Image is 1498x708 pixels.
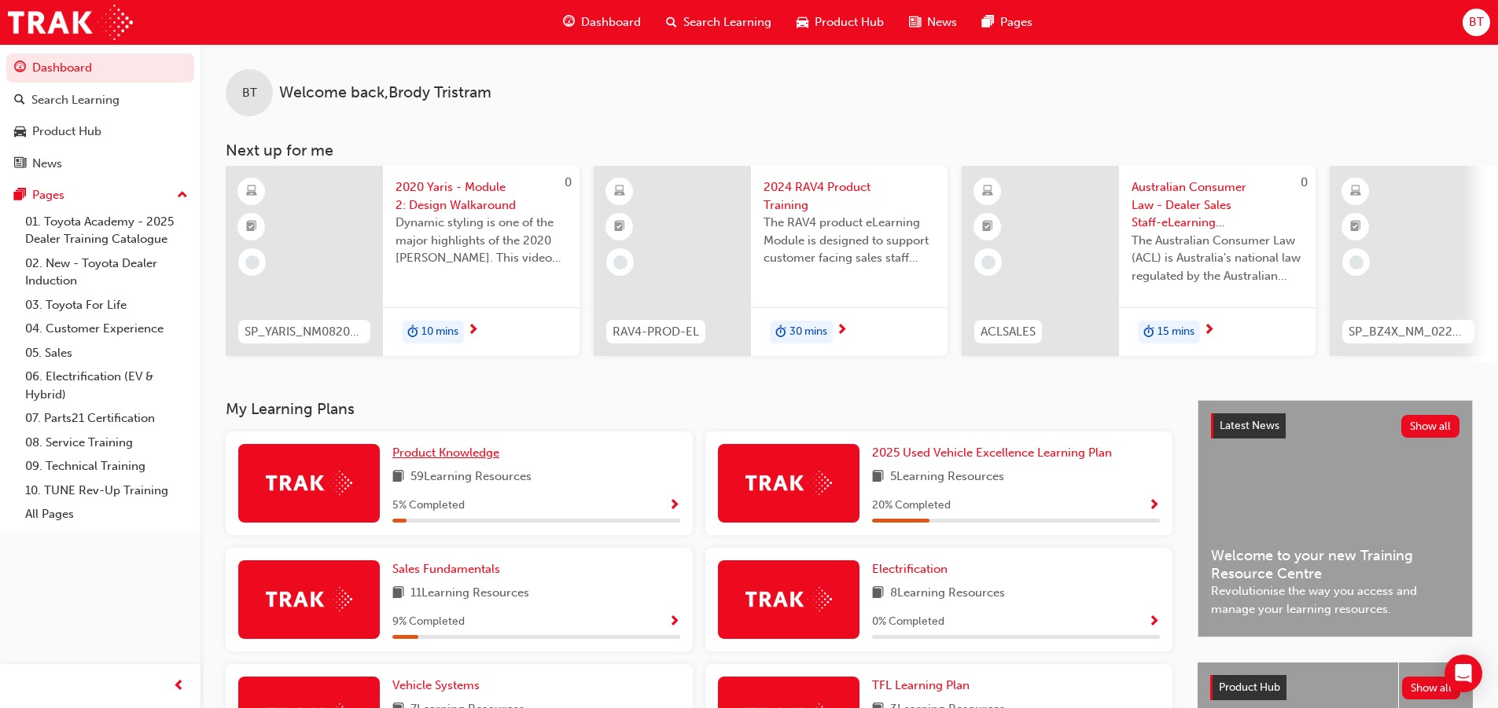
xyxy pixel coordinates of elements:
[173,677,185,696] span: prev-icon
[1211,582,1459,618] span: Revolutionise the way you access and manage your learning resources.
[19,502,194,526] a: All Pages
[836,324,848,338] span: next-icon
[581,13,641,31] span: Dashboard
[392,560,506,578] a: Sales Fundamentals
[594,166,948,356] a: RAV4-PROD-EL2024 RAV4 Product TrainingThe RAV4 product eLearning Module is designed to support cu...
[6,53,194,83] a: Dashboard
[242,84,257,102] span: BT
[668,612,680,632] button: Show Progress
[19,341,194,365] a: 05. Sales
[683,13,771,31] span: Search Learning
[266,471,352,495] img: Trak
[392,497,465,515] span: 5 % Completed
[31,91,120,109] div: Search Learning
[392,562,500,576] span: Sales Fundamentals
[550,6,653,39] a: guage-iconDashboard
[14,157,26,171] span: news-icon
[246,182,257,202] span: learningResourceType_ELEARNING-icon
[410,584,529,603] span: 11 Learning Resources
[8,5,133,40] img: Trak
[613,323,699,341] span: RAV4-PROD-EL
[1211,413,1459,438] a: Latest NewsShow all
[668,496,680,515] button: Show Progress
[745,587,832,611] img: Trak
[764,178,935,214] span: 2024 RAV4 Product Training
[245,323,364,341] span: SP_YARIS_NM0820_EL_02
[246,217,257,237] span: booktick-icon
[872,677,976,695] a: TFL Learning Plan
[1000,13,1032,31] span: Pages
[6,117,194,146] a: Product Hub
[32,155,62,173] div: News
[392,584,404,603] span: book-icon
[1148,615,1160,629] span: Show Progress
[1148,499,1160,513] span: Show Progress
[392,613,465,631] span: 9 % Completed
[890,584,1005,603] span: 8 Learning Resources
[1402,677,1461,699] button: Show all
[1132,178,1303,232] span: Australian Consumer Law - Dealer Sales Staff-eLearning module
[392,468,404,487] span: book-icon
[6,181,194,210] button: Pages
[872,584,884,603] span: book-icon
[14,125,26,139] span: car-icon
[784,6,896,39] a: car-iconProduct Hub
[19,454,194,479] a: 09. Technical Training
[226,166,580,356] a: 0SP_YARIS_NM0820_EL_022020 Yaris - Module 2: Design WalkaroundDynamic styling is one of the major...
[421,323,458,341] span: 10 mins
[266,587,352,611] img: Trak
[392,677,486,695] a: Vehicle Systems
[982,182,993,202] span: learningResourceType_ELEARNING-icon
[1203,324,1215,338] span: next-icon
[19,317,194,341] a: 04. Customer Experience
[962,166,1316,356] a: 0ACLSALESAustralian Consumer Law - Dealer Sales Staff-eLearning moduleThe Australian Consumer Law...
[32,123,101,141] div: Product Hub
[764,214,935,267] span: The RAV4 product eLearning Module is designed to support customer facing sales staff with introdu...
[279,84,491,102] span: Welcome back , Brody Tristram
[6,50,194,181] button: DashboardSearch LearningProduct HubNews
[1148,496,1160,515] button: Show Progress
[890,468,1004,487] span: 5 Learning Resources
[872,613,944,631] span: 0 % Completed
[226,400,1172,418] h3: My Learning Plans
[14,189,26,203] span: pages-icon
[1463,9,1490,36] button: BT
[909,13,921,32] span: news-icon
[563,13,575,32] span: guage-icon
[668,615,680,629] span: Show Progress
[668,499,680,513] span: Show Progress
[775,322,786,343] span: duration-icon
[872,444,1118,462] a: 2025 Used Vehicle Excellence Learning Plan
[1401,415,1460,438] button: Show all
[392,446,499,460] span: Product Knowledge
[927,13,957,31] span: News
[1350,217,1361,237] span: booktick-icon
[19,406,194,431] a: 07. Parts21 Certification
[1148,612,1160,632] button: Show Progress
[19,251,194,293] a: 02. New - Toyota Dealer Induction
[396,178,567,214] span: 2020 Yaris - Module 2: Design Walkaround
[245,255,259,270] span: learningRecordVerb_NONE-icon
[1350,182,1361,202] span: learningResourceType_ELEARNING-icon
[1469,13,1484,31] span: BT
[653,6,784,39] a: search-iconSearch Learning
[745,471,832,495] img: Trak
[19,479,194,503] a: 10. TUNE Rev-Up Training
[982,13,994,32] span: pages-icon
[6,86,194,115] a: Search Learning
[565,175,572,189] span: 0
[1219,680,1280,694] span: Product Hub
[872,468,884,487] span: book-icon
[392,678,480,692] span: Vehicle Systems
[1349,323,1468,341] span: SP_BZ4X_NM_0224_EL01
[872,497,951,515] span: 20 % Completed
[1198,400,1473,637] a: Latest NewsShow allWelcome to your new Training Resource CentreRevolutionise the way you access a...
[982,217,993,237] span: booktick-icon
[815,13,884,31] span: Product Hub
[1220,419,1279,432] span: Latest News
[19,365,194,406] a: 06. Electrification (EV & Hybrid)
[1301,175,1308,189] span: 0
[613,255,628,270] span: learningRecordVerb_NONE-icon
[797,13,808,32] span: car-icon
